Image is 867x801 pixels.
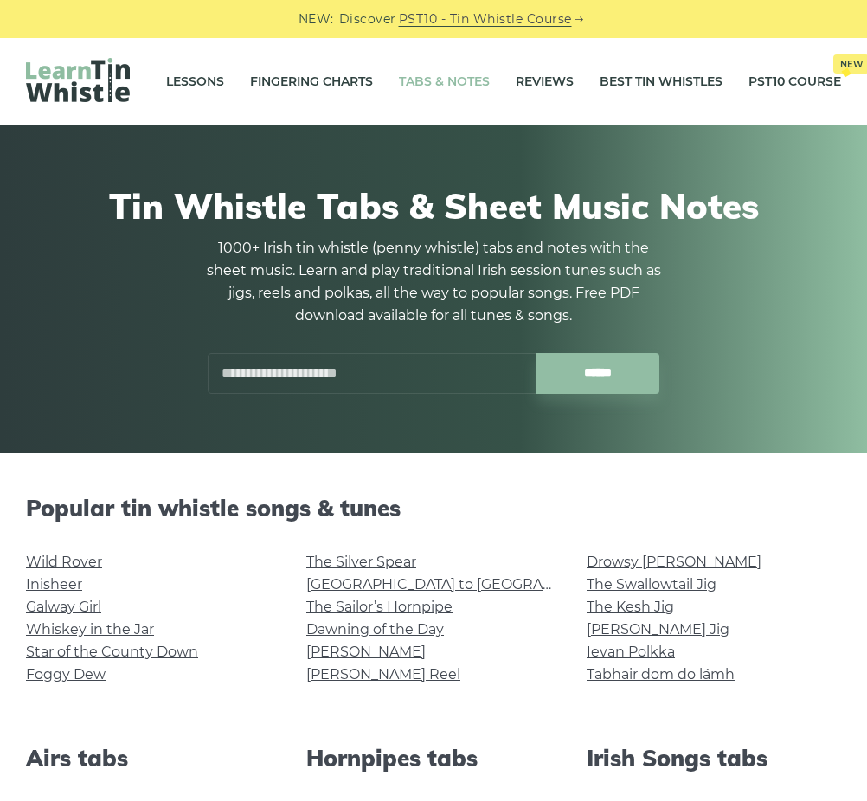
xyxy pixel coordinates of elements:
[26,666,106,682] a: Foggy Dew
[26,599,101,615] a: Galway Girl
[26,621,154,638] a: Whiskey in the Jar
[26,576,82,593] a: Inisheer
[26,58,130,102] img: LearnTinWhistle.com
[306,745,561,772] h2: Hornpipes tabs
[587,621,729,638] a: [PERSON_NAME] Jig
[26,745,280,772] h2: Airs tabs
[516,60,574,103] a: Reviews
[587,599,674,615] a: The Kesh Jig
[306,644,426,660] a: [PERSON_NAME]
[748,60,841,103] a: PST10 CourseNew
[600,60,722,103] a: Best Tin Whistles
[26,644,198,660] a: Star of the County Down
[306,599,453,615] a: The Sailor’s Hornpipe
[26,495,841,522] h2: Popular tin whistle songs & tunes
[587,666,735,682] a: Tabhair dom do lámh
[587,745,841,772] h2: Irish Songs tabs
[587,576,716,593] a: The Swallowtail Jig
[306,666,460,682] a: [PERSON_NAME] Reel
[306,576,626,593] a: [GEOGRAPHIC_DATA] to [GEOGRAPHIC_DATA]
[26,554,102,570] a: Wild Rover
[166,60,224,103] a: Lessons
[200,237,667,327] p: 1000+ Irish tin whistle (penny whistle) tabs and notes with the sheet music. Learn and play tradi...
[306,554,416,570] a: The Silver Spear
[587,554,761,570] a: Drowsy [PERSON_NAME]
[587,644,675,660] a: Ievan Polkka
[399,60,490,103] a: Tabs & Notes
[306,621,444,638] a: Dawning of the Day
[35,185,832,227] h1: Tin Whistle Tabs & Sheet Music Notes
[250,60,373,103] a: Fingering Charts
